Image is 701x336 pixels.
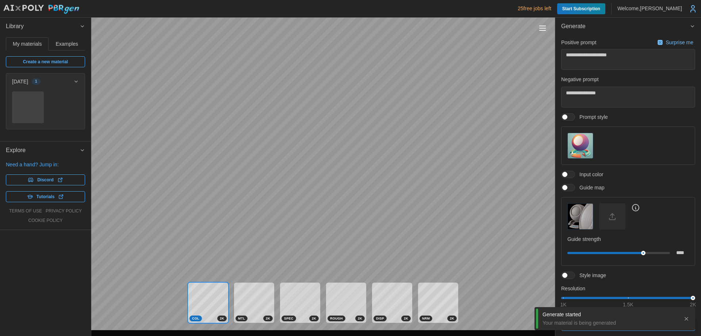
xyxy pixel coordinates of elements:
p: Guide strength [567,235,689,243]
span: Create a new material [23,57,68,67]
button: [DATE]1 [6,73,85,90]
div: Generate started [543,311,678,318]
a: Discord [6,174,85,185]
a: Create a new material [6,56,85,67]
p: 25 free jobs left [518,5,551,12]
span: 2 K [220,316,224,321]
span: Examples [56,41,78,46]
span: 1 [35,79,37,84]
div: Your material is being generated [543,319,678,326]
p: Resolution [561,285,695,292]
span: Tutorials [37,192,55,202]
span: Style image [575,272,606,279]
p: Positive prompt [561,39,596,46]
span: 2 K [266,316,270,321]
img: AIxPoly PBRgen [3,4,80,14]
span: Generate [561,18,690,35]
span: ROUGH [330,316,343,321]
a: privacy policy [46,208,82,214]
button: Guide map [567,203,593,229]
button: Toggle viewport controls [537,23,548,33]
span: Start Subscription [562,3,600,14]
span: 2 K [404,316,408,321]
p: Surprise me [666,39,695,46]
span: NRM [422,316,430,321]
a: Start Subscription [557,3,605,14]
a: Tutorials [6,191,85,202]
button: Surprise me [655,37,695,48]
span: 2 K [358,316,362,321]
span: Prompt style [575,113,608,121]
span: My materials [13,41,42,46]
p: Welcome, [PERSON_NAME] [617,5,682,12]
span: Input color [575,171,603,178]
p: Negative prompt [561,76,695,83]
button: Prompt style [567,133,593,159]
button: Generate [555,18,701,35]
span: SPEC [284,316,294,321]
a: terms of use [9,208,42,214]
span: Explore [6,141,80,159]
div: [DATE]1 [6,90,85,129]
span: MTL [238,316,245,321]
p: [DATE] [12,78,28,85]
span: DISP [376,316,384,321]
a: cookie policy [28,218,62,224]
span: Discord [37,175,54,185]
span: Guide map [575,184,604,191]
span: COL [192,316,199,321]
img: Prompt style [568,133,593,158]
img: Guide map [568,204,593,229]
p: Need a hand? Jump in: [6,161,85,168]
span: 2 K [450,316,454,321]
span: Library [6,18,80,35]
span: 2 K [312,316,316,321]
